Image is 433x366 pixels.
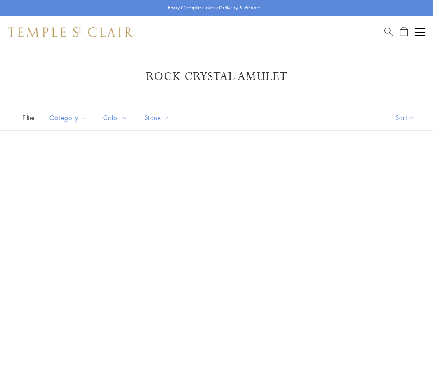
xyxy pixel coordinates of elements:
[97,108,134,127] button: Color
[415,27,425,37] button: Open navigation
[138,108,176,127] button: Stone
[384,27,393,37] a: Search
[8,27,133,37] img: Temple St. Clair
[377,105,433,130] button: Show sort by
[400,27,408,37] a: Open Shopping Bag
[140,113,176,123] span: Stone
[168,4,261,12] p: Enjoy Complimentary Delivery & Returns
[45,113,93,123] span: Category
[99,113,134,123] span: Color
[43,108,93,127] button: Category
[21,69,412,84] h1: Rock Crystal Amulet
